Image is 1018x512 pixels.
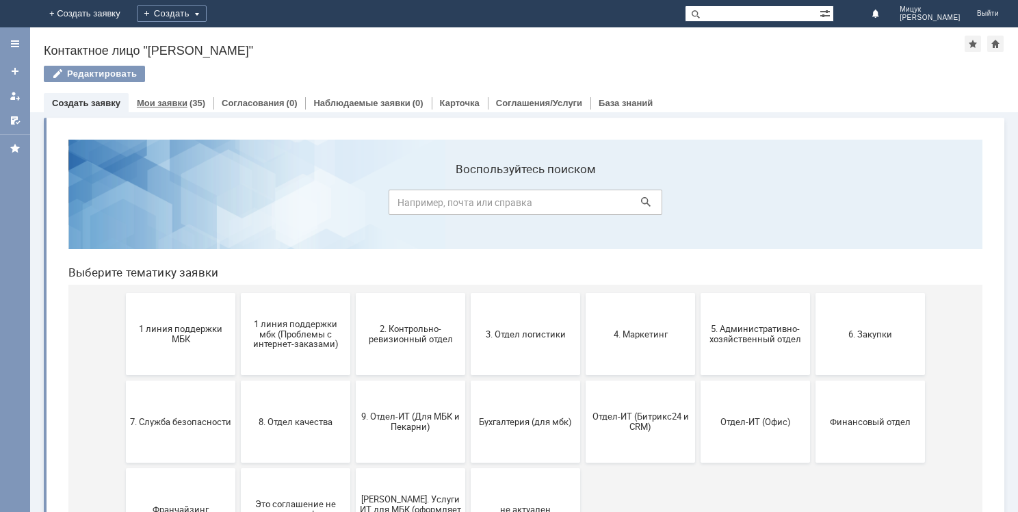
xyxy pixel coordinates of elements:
[758,252,867,334] button: Финансовый отдел
[190,98,205,108] div: (35)
[187,190,289,220] span: 1 линия поддержки мбк (Проблемы с интернет-заказами)
[413,98,423,108] div: (0)
[68,252,178,334] button: 7. Служба безопасности
[647,195,748,216] span: 5. Административно-хозяйственный отдел
[417,200,519,210] span: 3. Отдел логистики
[532,200,634,210] span: 4. Маркетинг
[73,287,174,298] span: 7. Служба безопасности
[187,287,289,298] span: 8. Отдел качества
[528,252,638,334] button: Отдел-ИТ (Битрикс24 и CRM)
[183,340,293,422] button: Это соглашение не активно!
[647,287,748,298] span: Отдел-ИТ (Офис)
[965,36,981,52] div: Добавить в избранное
[44,44,965,57] div: Контактное лицо "[PERSON_NAME]"
[758,164,867,246] button: 6. Закупки
[643,164,753,246] button: 5. Административно-хозяйственный отдел
[331,61,605,86] input: Например, почта или справка
[820,6,833,19] span: Расширенный поиск
[11,137,925,151] header: Выберите тематику заявки
[532,283,634,303] span: Отдел-ИТ (Битрикс24 и CRM)
[417,287,519,298] span: Бухгалтерия (для мбк)
[137,98,187,108] a: Мои заявки
[298,252,408,334] button: 9. Отдел-ИТ (Для МБК и Пекарни)
[413,164,523,246] button: 3. Отдел логистики
[222,98,285,108] a: Согласования
[187,370,289,391] span: Это соглашение не активно!
[68,340,178,422] button: Франчайзинг
[413,252,523,334] button: Бухгалтерия (для мбк)
[4,85,26,107] a: Мои заявки
[302,365,404,396] span: [PERSON_NAME]. Услуги ИТ для МБК (оформляет L1)
[148,5,218,22] div: Создать
[313,98,410,108] a: Наблюдаемые заявки
[183,252,293,334] button: 8. Отдел качества
[900,5,961,14] span: Мицук
[302,195,404,216] span: 2. Контрольно-ревизионный отдел
[762,200,863,210] span: 6. Закупки
[762,287,863,298] span: Финансовый отдел
[298,340,408,422] button: [PERSON_NAME]. Услуги ИТ для МБК (оформляет L1)
[52,98,120,108] a: Создать заявку
[16,8,27,19] a: Перейти на домашнюю страницу
[331,34,605,47] label: Воспользуйтесь поиском
[496,98,582,108] a: Соглашения/Услуги
[68,164,178,246] button: 1 линия поддержки МБК
[4,60,26,82] a: Создать заявку
[16,8,27,19] img: logo
[73,195,174,216] span: 1 линия поддержки МБК
[987,36,1004,52] div: Сделать домашней страницей
[900,14,961,22] span: [PERSON_NAME]
[440,98,480,108] a: Карточка
[528,164,638,246] button: 4. Маркетинг
[599,98,653,108] a: База знаний
[183,164,293,246] button: 1 линия поддержки мбк (Проблемы с интернет-заказами)
[298,164,408,246] button: 2. Контрольно-ревизионный отдел
[302,283,404,303] span: 9. Отдел-ИТ (Для МБК и Пекарни)
[643,252,753,334] button: Отдел-ИТ (Офис)
[287,98,298,108] div: (0)
[413,340,523,422] button: не актуален
[73,375,174,385] span: Франчайзинг
[417,375,519,385] span: не актуален
[4,110,26,131] a: Мои согласования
